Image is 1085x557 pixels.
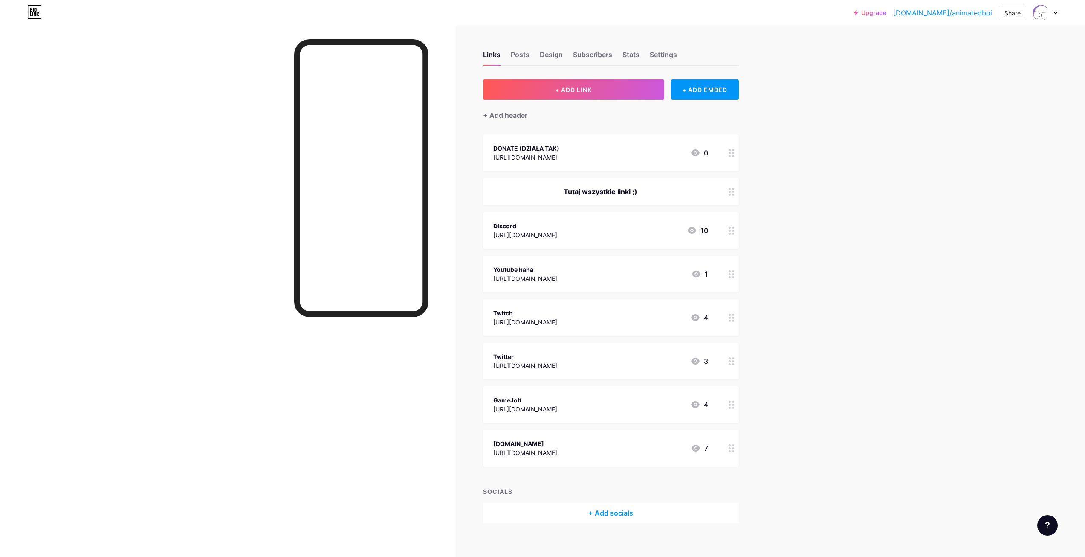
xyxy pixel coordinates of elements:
[493,187,708,197] div: Tutaj wszystkie linki ;)
[493,396,557,405] div: GameJolt
[671,79,739,100] div: + ADD EMBED
[687,225,708,236] div: 10
[690,148,708,158] div: 0
[573,50,612,65] div: Subscribers
[650,50,677,65] div: Settings
[690,312,708,323] div: 4
[854,9,886,16] a: Upgrade
[483,503,739,523] div: + Add socials
[1004,9,1021,17] div: Share
[483,487,739,496] div: SOCIALS
[493,230,557,239] div: [URL][DOMAIN_NAME]
[691,269,708,279] div: 1
[493,265,557,274] div: Youtube haha
[622,50,639,65] div: Stats
[493,153,559,162] div: [URL][DOMAIN_NAME]
[493,439,557,448] div: [DOMAIN_NAME]
[483,110,527,120] div: + Add header
[493,405,557,414] div: [URL][DOMAIN_NAME]
[493,222,557,230] div: Discord
[690,356,708,366] div: 3
[493,144,559,153] div: DONATE (DZIAŁA TAK)
[483,79,664,100] button: + ADD LINK
[511,50,529,65] div: Posts
[493,309,557,318] div: Twitch
[493,274,557,283] div: [URL][DOMAIN_NAME]
[1033,5,1049,21] img: Miłosz Zieliński
[483,50,501,65] div: Links
[540,50,563,65] div: Design
[493,318,557,327] div: [URL][DOMAIN_NAME]
[493,352,557,361] div: Twitter
[493,448,557,457] div: [URL][DOMAIN_NAME]
[493,361,557,370] div: [URL][DOMAIN_NAME]
[555,86,592,93] span: + ADD LINK
[691,443,708,453] div: 7
[893,8,992,18] a: [DOMAIN_NAME]/animatedboi
[690,400,708,410] div: 4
